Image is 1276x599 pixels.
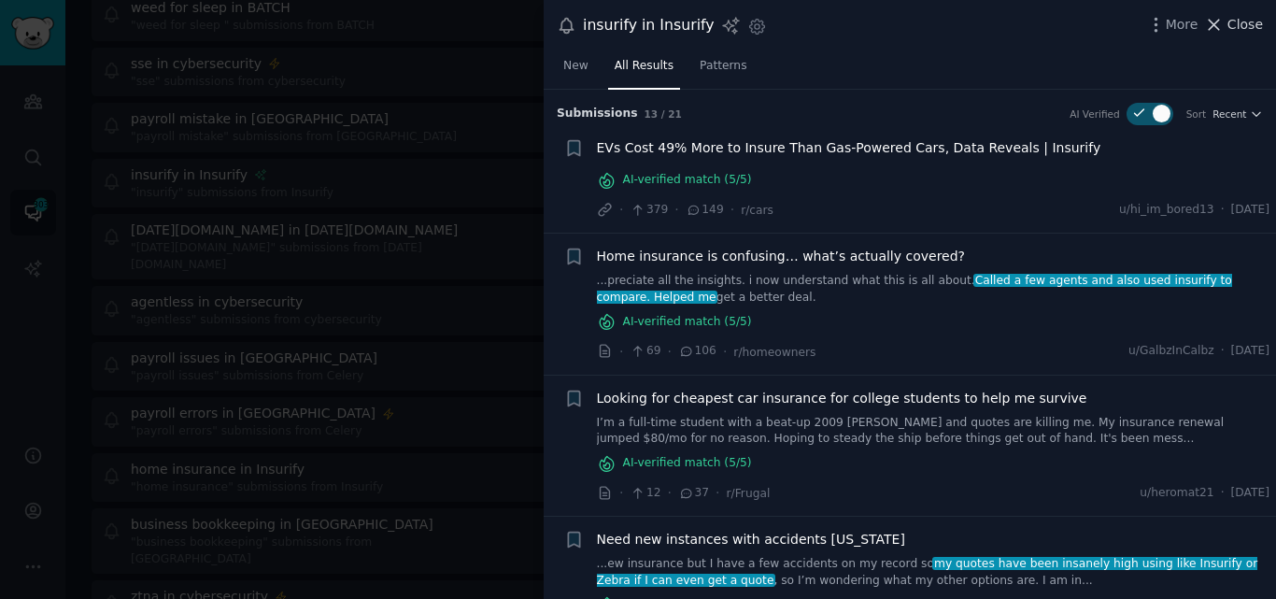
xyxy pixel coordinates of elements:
span: · [668,483,672,503]
div: insurify in Insurify [583,14,715,37]
a: Looking for cheapest car insurance for college students to help me survive [597,389,1087,408]
a: I’m a full-time student with a beat-up 2009 [PERSON_NAME] and quotes are killing me. My insurance... [597,415,1270,448]
span: · [730,200,734,220]
span: u/GalbzInCalbz [1128,343,1214,360]
span: · [716,483,719,503]
span: my quotes have been insanely high using like Insurify or Zebra if I can even get a quote [597,557,1258,587]
span: r/cars [741,204,773,217]
a: ...preciate all the insights. i now understand what this is all about.Called a few agents and als... [597,273,1270,306]
a: EVs Cost 49% More to Insure Than Gas-Powered Cars, Data Reveals | Insurify [597,138,1101,158]
button: More [1146,15,1198,35]
div: AI Verified [1070,107,1119,121]
a: Need new instances with accidents [US_STATE] [597,530,905,549]
span: · [619,200,623,220]
span: 379 [630,202,668,219]
span: u/heromat21 [1140,485,1213,502]
span: u/hi_im_bored13 [1119,202,1214,219]
span: Submission s [557,106,638,122]
span: · [723,342,727,362]
span: More [1166,15,1198,35]
a: All Results [608,51,680,90]
span: AI-verified match ( 5 /5) [623,172,752,189]
span: AI-verified match ( 5 /5) [623,314,752,331]
span: 149 [686,202,724,219]
span: r/homeowners [733,346,815,359]
a: ...ew insurance but I have a few accidents on my record somy quotes have been insanely high using... [597,556,1270,589]
span: 69 [630,343,660,360]
button: Close [1204,15,1263,35]
div: Sort [1186,107,1207,121]
span: · [619,483,623,503]
span: · [674,200,678,220]
span: All Results [615,58,673,75]
span: · [668,342,672,362]
span: 12 [630,485,660,502]
span: [DATE] [1231,343,1269,360]
span: Recent [1212,107,1246,121]
span: 13 / 21 [645,108,682,120]
span: r/Frugal [727,487,771,500]
a: Home insurance is confusing… what’s actually covered? [597,247,966,266]
span: [DATE] [1231,202,1269,219]
span: [DATE] [1231,485,1269,502]
span: Close [1227,15,1263,35]
span: New [563,58,588,75]
span: 37 [678,485,709,502]
span: Patterns [700,58,746,75]
span: 106 [678,343,716,360]
span: AI-verified match ( 5 /5) [623,455,752,472]
span: · [619,342,623,362]
button: Recent [1212,107,1263,121]
span: · [1221,485,1225,502]
a: Patterns [693,51,753,90]
a: New [557,51,595,90]
span: Called a few agents and also used insurify to compare. Helped me [597,274,1232,304]
span: · [1221,202,1225,219]
span: · [1221,343,1225,360]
